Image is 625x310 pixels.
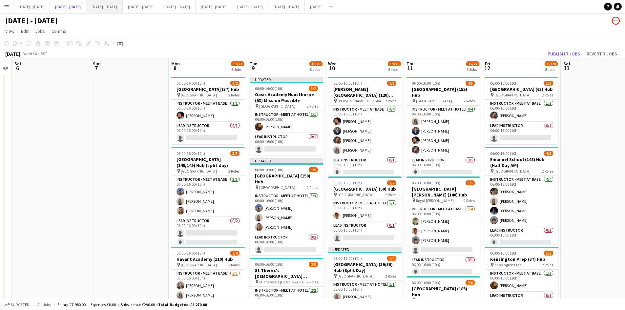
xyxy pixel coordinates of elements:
[485,86,558,92] h3: [GEOGRAPHIC_DATA] (63) Hub
[466,180,475,185] span: 3/5
[171,77,245,144] div: 06:00-16:00 (10h)1/2[GEOGRAPHIC_DATA] (37) Hub [GEOGRAPHIC_DATA]2 RolesInstructor - Meet at Base1...
[230,151,240,156] span: 3/5
[328,199,402,222] app-card-role: Instructor - Meet at Hotel1/106:00-16:00 (10h)[PERSON_NAME]
[406,106,480,156] app-card-role: Instructor - Meet at Hotel4/406:00-16:00 (10h)[PERSON_NAME][PERSON_NAME][PERSON_NAME][PERSON_NAME]
[328,176,402,244] app-job-card: 06:00-16:00 (10h)1/2[GEOGRAPHIC_DATA] (50) Hub [GEOGRAPHIC_DATA]2 RolesInstructor - Meet at Hotel...
[14,61,22,67] span: Sat
[307,279,318,284] span: 2 Roles
[466,280,475,285] span: 2/6
[328,247,402,252] div: Updated
[485,61,490,67] span: Fri
[259,185,295,190] span: [GEOGRAPHIC_DATA]
[177,151,205,156] span: 06:00-16:00 (10h)
[196,0,232,13] button: [DATE] - [DATE]
[544,251,553,256] span: 1/2
[171,61,180,67] span: Mon
[485,122,558,144] app-card-role: Lead Instructor0/106:00-16:00 (10h)
[309,86,318,91] span: 1/2
[485,100,558,122] app-card-role: Instructor - Meet at Base1/106:00-16:00 (10h)[PERSON_NAME]
[250,61,257,67] span: Tue
[327,64,337,72] span: 10
[231,67,244,72] div: 6 Jobs
[228,262,240,267] span: 2 Roles
[485,147,558,244] div: 06:00-16:00 (10h)4/5Emanuel School (148) Hub (Half Day AM) [GEOGRAPHIC_DATA]2 RolesInstructor - M...
[406,256,480,279] app-card-role: Lead Instructor0/106:00-16:00 (10h)
[328,61,337,67] span: Wed
[230,81,240,86] span: 1/2
[406,86,480,98] h3: [GEOGRAPHIC_DATA] (155) Hub
[13,64,22,72] span: 6
[406,156,480,179] app-card-role: Lead Instructor0/106:00-16:00 (10h)
[250,234,323,265] app-card-role: Lead Instructor0/206:00-16:00 (10h)
[328,77,402,174] app-job-card: 06:00-16:00 (10h)4/5[PERSON_NAME][GEOGRAPHIC_DATA] (120) Time Attack (H/D AM) [PERSON_NAME][GEOGR...
[52,28,66,34] span: Comms
[171,147,245,244] app-job-card: 06:00-16:00 (10h)3/5[GEOGRAPHIC_DATA] (145/145) Hub (split day) [GEOGRAPHIC_DATA]2 RolesInstructo...
[255,167,283,172] span: 06:00-16:00 (10h)
[490,251,519,256] span: 06:00-16:00 (10h)
[406,64,415,72] span: 11
[412,81,440,86] span: 06:00-16:00 (10h)
[13,0,50,13] button: [DATE] - [DATE]
[3,301,31,308] button: Budgeted
[485,176,558,227] app-card-role: Instructor - Meet at Base4/406:00-16:00 (10h)[PERSON_NAME][PERSON_NAME][PERSON_NAME][PERSON_NAME]
[228,169,240,174] span: 2 Roles
[22,51,38,56] span: Week 36
[416,198,454,203] span: Royal [PERSON_NAME]
[123,0,159,13] button: [DATE] - [DATE]
[310,67,322,72] div: 8 Jobs
[490,81,519,86] span: 06:00-16:00 (10h)
[406,186,480,198] h3: [GEOGRAPHIC_DATA][PERSON_NAME] (140) Hub
[171,100,245,122] app-card-role: Instructor - Meet at Base1/106:00-16:00 (10h)[PERSON_NAME]
[255,262,283,267] span: 06:00-16:00 (10h)
[36,302,52,307] span: All jobs
[5,16,58,26] h1: [DATE] - [DATE]
[406,286,480,298] h3: [GEOGRAPHIC_DATA] (185) Hub
[328,106,402,156] app-card-role: Instructor - Meet at Base4/406:00-16:00 (10h)[PERSON_NAME][PERSON_NAME][PERSON_NAME][PERSON_NAME]
[268,0,305,13] button: [DATE] - [DATE]
[228,93,240,97] span: 2 Roles
[484,64,490,72] span: 12
[309,262,318,267] span: 2/3
[333,81,362,86] span: 06:00-16:00 (10h)
[230,251,240,256] span: 2/4
[545,50,583,58] button: Publish 7 jobs
[406,61,415,67] span: Thu
[338,98,385,103] span: [PERSON_NAME][GEOGRAPHIC_DATA]
[250,77,323,155] app-job-card: Updated06:00-16:00 (10h)1/2Oasis Academy Nunsthorpe (53) Mission Possible [GEOGRAPHIC_DATA]2 Role...
[250,267,323,279] h3: St Theres's [DEMOGRAPHIC_DATA] School (90/90) Mission Possible (Split Day)
[406,77,480,174] div: 06:00-16:00 (10h)4/5[GEOGRAPHIC_DATA] (155) Hub [GEOGRAPHIC_DATA]2 RolesInstructor - Meet at Hote...
[467,67,479,72] div: 5 Jobs
[485,270,558,292] app-card-role: Instructor - Meet at Base1/106:00-16:00 (10h)[PERSON_NAME]
[412,180,440,185] span: 06:00-16:00 (10h)
[259,279,307,284] span: St Therese's [DEMOGRAPHIC_DATA] School
[328,186,402,192] h3: [GEOGRAPHIC_DATA] (50) Hub
[388,67,401,72] div: 8 Jobs
[232,0,268,13] button: [DATE] - [DATE]
[387,81,396,86] span: 4/5
[387,180,396,185] span: 1/2
[388,61,401,66] span: 19/31
[485,77,558,144] app-job-card: 06:00-16:00 (10h)1/2[GEOGRAPHIC_DATA] (63) Hub [GEOGRAPHIC_DATA]2 RolesInstructor - Meet at Base1...
[49,27,69,35] a: Comms
[171,176,245,217] app-card-role: Instructor - Meet at Base3/306:00-16:00 (10h)[PERSON_NAME][PERSON_NAME][PERSON_NAME]
[333,256,362,261] span: 06:00-16:00 (10h)
[250,158,323,255] app-job-card: Updated06:00-16:00 (10h)3/5[GEOGRAPHIC_DATA] (150) Hub [GEOGRAPHIC_DATA]2 RolesInstructor - Meet ...
[41,51,47,56] div: BST
[255,86,283,91] span: 06:00-16:00 (10h)
[338,274,374,279] span: [GEOGRAPHIC_DATA]
[170,64,180,72] span: 8
[544,81,553,86] span: 1/2
[406,176,480,274] app-job-card: 06:00-16:00 (10h)3/5[GEOGRAPHIC_DATA][PERSON_NAME] (140) Hub Royal [PERSON_NAME]2 RolesInstructor...
[159,0,196,13] button: [DATE] - [DATE]
[466,81,475,86] span: 4/5
[177,251,205,256] span: 06:00-16:00 (10h)
[307,185,318,190] span: 2 Roles
[328,156,402,179] app-card-role: Lead Instructor0/106:00-16:00 (10h)
[385,192,396,197] span: 2 Roles
[250,77,323,82] div: Updated
[464,298,475,303] span: 2 Roles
